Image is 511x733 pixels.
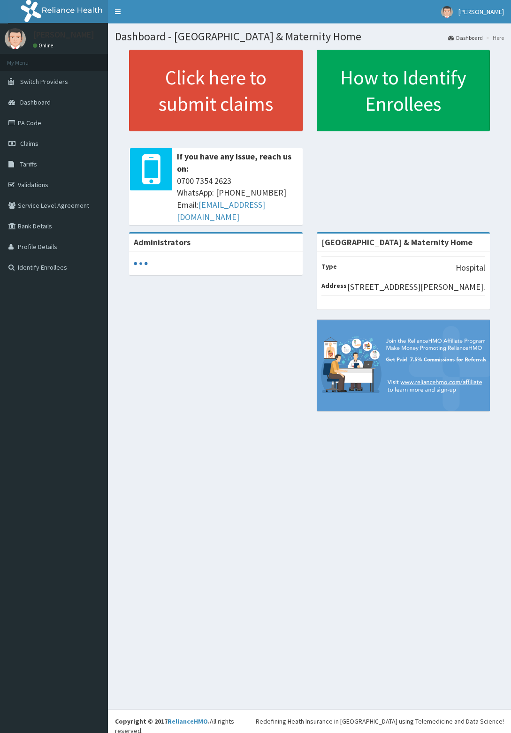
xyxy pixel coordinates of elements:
[20,98,51,106] span: Dashboard
[134,237,191,248] b: Administrators
[168,717,208,725] a: RelianceHMO
[115,30,504,43] h1: Dashboard - [GEOGRAPHIC_DATA] & Maternity Home
[458,8,504,16] span: [PERSON_NAME]
[33,42,55,49] a: Online
[115,717,210,725] strong: Copyright © 2017 .
[5,28,26,49] img: User Image
[448,34,483,42] a: Dashboard
[177,199,265,222] a: [EMAIL_ADDRESS][DOMAIN_NAME]
[20,160,37,168] span: Tariffs
[256,717,504,726] div: Redefining Heath Insurance in [GEOGRAPHIC_DATA] using Telemedicine and Data Science!
[129,50,303,131] a: Click here to submit claims
[317,50,490,131] a: How to Identify Enrollees
[456,262,485,274] p: Hospital
[321,237,473,248] strong: [GEOGRAPHIC_DATA] & Maternity Home
[484,34,504,42] li: Here
[321,262,337,271] b: Type
[177,175,298,223] span: 0700 7354 2623 WhatsApp: [PHONE_NUMBER] Email:
[20,77,68,86] span: Switch Providers
[20,139,38,148] span: Claims
[441,6,453,18] img: User Image
[347,281,485,293] p: [STREET_ADDRESS][PERSON_NAME].
[33,30,94,39] p: [PERSON_NAME]
[134,257,148,271] svg: audio-loading
[321,281,347,290] b: Address
[317,320,490,411] img: provider-team-banner.png
[177,151,291,174] b: If you have any issue, reach us on:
